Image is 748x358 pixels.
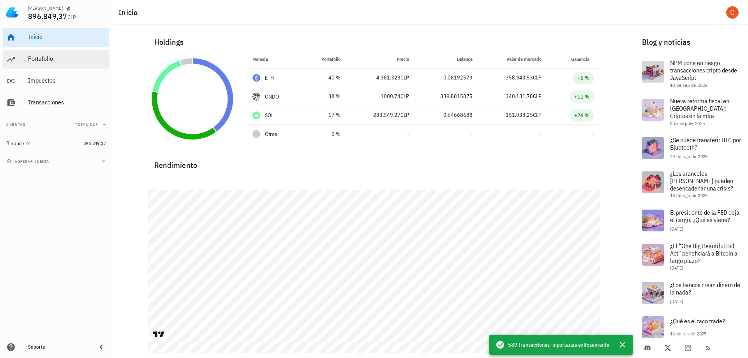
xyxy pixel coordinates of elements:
[571,56,594,62] span: Ganancia
[636,131,748,165] a: ¿Se puede transferir BTC por Bluetooth? 29 de ago de 2025
[574,111,589,119] div: +26 %
[670,331,707,337] span: 16 de jun de 2025
[726,6,739,19] div: avatar
[252,93,260,101] div: ONDO-icon
[506,111,533,118] span: 151.033,25
[28,55,106,62] div: Portafolio
[148,30,600,55] div: Holdings
[3,134,109,153] a: Binance 896.849,37
[636,203,748,238] a: El presidente de la FED deja el cargo: ¿Qué se viene? [DATE]
[265,130,277,138] span: Otros
[670,242,737,265] span: ¿El “One Big Beautiful Bill Act” beneficiará a Bitcoin a largo plazo?
[28,99,106,106] div: Transacciones
[415,50,479,69] th: Balance
[422,92,473,101] div: 339,8815875
[3,72,109,90] a: Impuestos
[308,74,340,82] div: 40 %
[252,111,260,119] div: SOL-icon
[670,226,683,232] span: [DATE]
[67,14,76,21] span: CLP
[533,74,542,81] span: CLP
[407,131,409,138] span: -
[670,281,740,296] span: ¿Los bancos crean dinero de la nada?
[308,130,340,138] div: 5 %
[3,115,109,134] button: CuentasTotal CLP
[28,5,63,11] div: [PERSON_NAME]
[670,208,739,224] span: El presidente de la FED deja el cargo: ¿Qué se viene?
[6,140,25,147] div: Binance
[533,93,542,100] span: CLP
[540,131,542,138] span: -
[347,50,415,69] th: Precio
[83,140,106,146] span: 896.849,37
[118,6,141,19] h1: Inicio
[670,169,733,192] span: ¿Los aranceles [PERSON_NAME] pueden desencadenar una crisis?
[302,50,347,69] th: Portafolio
[5,157,53,165] button: agregar cuenta
[152,331,166,338] a: Charting by TradingView
[148,153,600,171] div: Rendimiento
[636,30,748,55] div: Blog y noticias
[592,131,594,138] span: -
[636,238,748,276] a: ¿El “One Big Beautiful Bill Act” beneficiará a Bitcoin a largo plazo? [DATE]
[373,111,400,118] span: 233.549,27
[381,93,400,100] span: 1000,74
[246,50,302,69] th: Moneda
[506,93,533,100] span: 340.131,78
[3,28,109,47] a: Inicio
[471,131,473,138] span: -
[574,93,589,101] div: +11 %
[28,344,90,350] div: Soporte
[670,265,683,271] span: [DATE]
[577,74,589,82] div: +6 %
[636,93,748,131] a: Nueva reforma fiscal en [GEOGRAPHIC_DATA]: Criptos en la mira 8 de sep de 2025
[376,74,400,81] span: 4.381.328
[265,93,279,101] div: ONDO
[670,59,737,81] span: NPM pone en riesgo transacciones cripto desde JavaScript
[636,165,748,203] a: ¿Los aranceles [PERSON_NAME] pueden desencadenar una crisis? 18 de ago de 2025
[670,153,708,159] span: 29 de ago de 2025
[636,276,748,310] a: ¿Los bancos crean dinero de la nada? [DATE]
[479,50,547,69] th: Valor de mercado
[75,122,98,127] span: Total CLP
[28,77,106,84] div: Impuestos
[636,55,748,93] a: NPM pone en riesgo transacciones cripto desde JavaScript 10 de sep de 2025
[422,74,473,82] div: 0,08192573
[422,111,473,119] div: 0,64668688
[3,93,109,112] a: Transacciones
[400,111,409,118] span: CLP
[670,97,729,120] span: Nueva reforma fiscal en [GEOGRAPHIC_DATA]: Criptos en la mira
[28,33,106,41] div: Inicio
[636,310,748,344] a: ¿Qué es el taco trade? 16 de jun de 2025
[533,111,542,118] span: CLP
[670,192,708,198] span: 18 de ago de 2025
[400,74,409,81] span: CLP
[308,111,340,119] div: 17 %
[308,92,340,101] div: 38 %
[670,120,705,126] span: 8 de sep de 2025
[6,6,19,19] img: LedgiFi
[3,50,109,69] a: Portafolio
[252,74,260,82] div: ETH-icon
[28,11,67,21] span: 896.849,37
[506,74,533,81] span: 358.943,53
[670,82,707,88] span: 10 de sep de 2025
[265,74,274,82] div: ETH
[670,136,741,151] span: ¿Se puede transferir BTC por Bluetooth?
[400,93,409,100] span: CLP
[670,317,725,325] span: ¿Qué es el taco trade?
[265,111,274,119] div: SOL
[8,159,49,164] span: agregar cuenta
[508,340,609,349] span: 589 transacciones importadas exitosamente
[670,298,683,304] span: [DATE]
